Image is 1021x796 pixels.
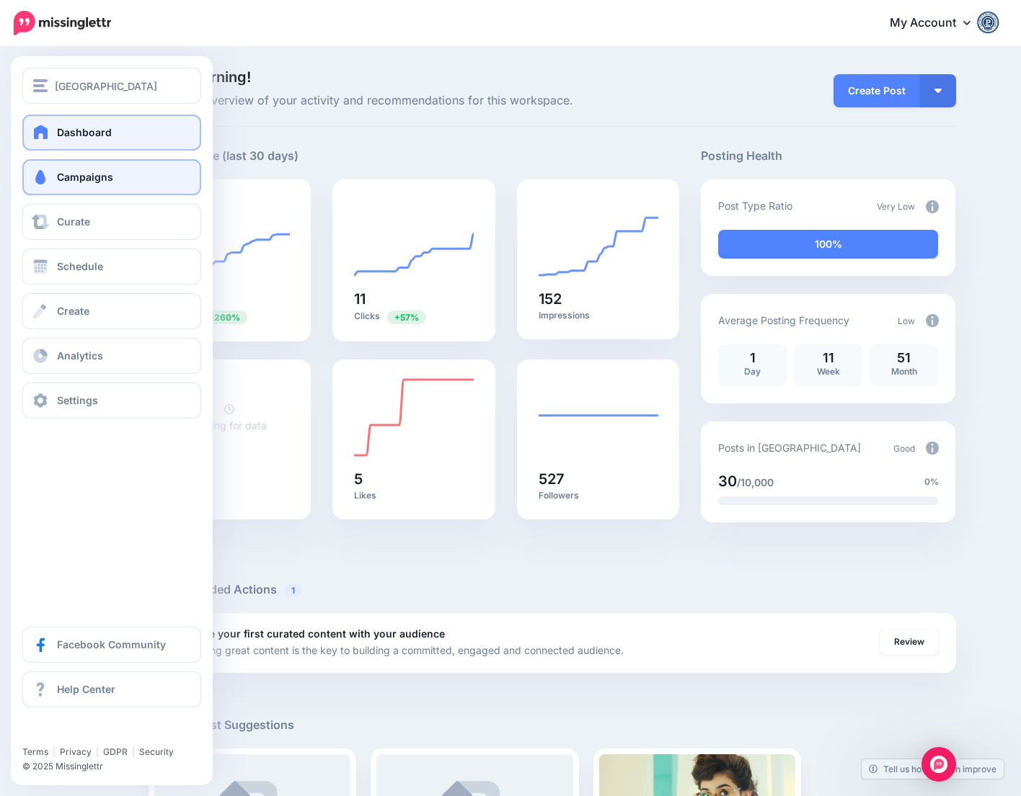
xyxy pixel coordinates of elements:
p: Posts [170,310,290,323]
a: Help Center [22,671,201,707]
a: My Account [875,6,999,41]
h5: 54 [170,292,290,306]
a: Review [880,629,939,655]
p: Followers [539,490,658,501]
span: Campaigns [57,171,113,183]
p: 51 [877,352,931,365]
span: Month [891,366,917,377]
span: | [132,746,135,757]
a: Campaigns [22,159,201,195]
img: menu.png [33,79,48,92]
img: info-circle-grey.png [926,442,939,455]
span: Create [57,305,89,317]
span: Facebook Community [57,638,166,650]
a: Security [139,746,174,757]
span: | [96,746,99,757]
p: Posts in [GEOGRAPHIC_DATA] [718,439,861,456]
b: Share your first curated content with your audience [186,627,445,640]
h5: Performance (last 30 days) [149,147,299,165]
a: Create Post [834,74,920,107]
button: [GEOGRAPHIC_DATA] [22,68,201,104]
p: Clicks [354,310,474,323]
span: Previous period: 7 [387,310,426,324]
h5: Curated Post Suggestions [149,716,956,734]
span: /10,000 [737,476,774,488]
h5: 0 [170,472,290,486]
p: Sharing great content is the key to building a committed, engaged and connected audience. [186,642,624,658]
a: Tell us how we can improve [862,759,1004,779]
span: Good [893,443,915,454]
p: Average Posting Frequency [718,312,849,328]
span: | [53,746,56,757]
h5: 5 [354,472,474,486]
span: Settings [57,394,98,406]
p: Impressions [539,310,658,321]
iframe: Twitter Follow Button [22,725,134,740]
span: Curate [57,215,90,228]
a: Schedule [22,249,201,285]
img: arrow-down-white.png [934,89,942,93]
a: Settings [22,383,201,419]
span: Low [898,316,915,326]
p: Retweets [170,490,290,501]
img: Missinglettr [14,11,111,35]
img: info-circle-grey.png [926,200,939,213]
span: Week [817,366,840,377]
h5: 11 [354,292,474,306]
span: Analytics [57,349,103,362]
a: Curate [22,204,201,240]
p: Post Type Ratio [718,197,792,214]
li: © 2025 Missinglettr [22,759,212,774]
h5: Posting Health [701,147,955,165]
span: 1 [284,583,302,597]
span: [GEOGRAPHIC_DATA] [55,78,157,94]
span: Schedule [57,260,103,272]
a: Privacy [60,746,92,757]
h5: 152 [539,292,658,306]
span: Here's an overview of your activity and recommendations for this workspace. [149,91,680,110]
p: Likes [354,490,474,501]
h5: 527 [539,472,658,486]
a: waiting for data [193,403,267,431]
h5: Recommended Actions [149,581,956,599]
a: GDPR [103,746,128,757]
span: Help Center [57,683,115,695]
a: Dashboard [22,115,201,151]
span: Dashboard [57,126,112,138]
span: 0% [924,475,939,489]
a: Facebook Community [22,627,201,663]
span: Day [744,366,761,377]
a: Create [22,293,201,329]
div: 100% of your posts in the last 30 days have been from Drip Campaigns [718,230,938,259]
span: Previous period: 15 [201,310,247,324]
a: Terms [22,746,48,757]
a: Analytics [22,338,201,374]
div: Open Intercom Messenger [921,747,956,782]
span: Very Low [877,201,915,212]
p: 1 [725,352,779,365]
span: 30 [718,473,737,490]
p: 11 [801,352,855,365]
img: info-circle-grey.png [926,314,939,327]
